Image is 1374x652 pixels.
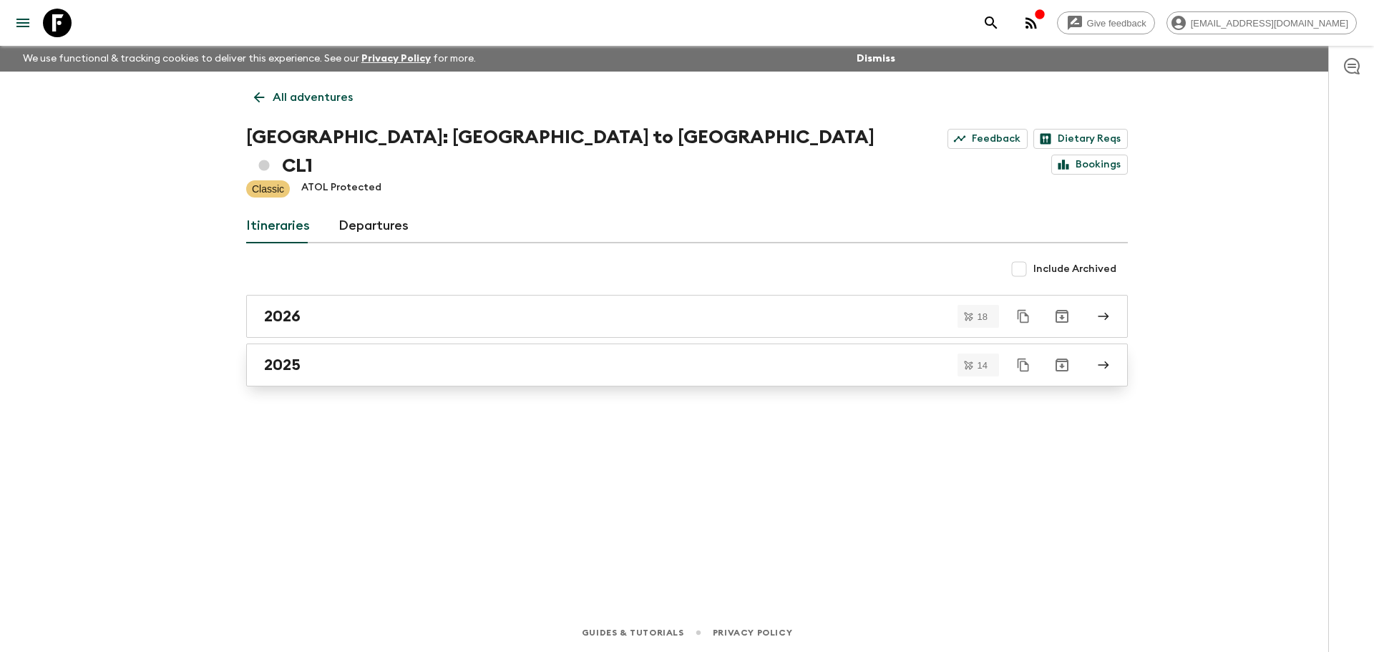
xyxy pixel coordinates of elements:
[1033,129,1128,149] a: Dietary Reqs
[1033,262,1116,276] span: Include Archived
[582,625,684,641] a: Guides & Tutorials
[252,182,284,196] p: Classic
[947,129,1028,149] a: Feedback
[338,209,409,243] a: Departures
[1051,155,1128,175] a: Bookings
[1183,18,1356,29] span: [EMAIL_ADDRESS][DOMAIN_NAME]
[246,344,1128,386] a: 2025
[1010,303,1036,329] button: Duplicate
[853,49,899,69] button: Dismiss
[264,356,301,374] h2: 2025
[977,9,1005,37] button: search adventures
[713,625,792,641] a: Privacy Policy
[246,295,1128,338] a: 2026
[9,9,37,37] button: menu
[246,209,310,243] a: Itineraries
[17,46,482,72] p: We use functional & tracking cookies to deliver this experience. See our for more.
[1048,302,1076,331] button: Archive
[246,123,878,180] h1: [GEOGRAPHIC_DATA]: [GEOGRAPHIC_DATA] to [GEOGRAPHIC_DATA] CL1
[246,83,361,112] a: All adventures
[1079,18,1154,29] span: Give feedback
[361,54,431,64] a: Privacy Policy
[1010,352,1036,378] button: Duplicate
[1048,351,1076,379] button: Archive
[301,180,381,198] p: ATOL Protected
[1057,11,1155,34] a: Give feedback
[1166,11,1357,34] div: [EMAIL_ADDRESS][DOMAIN_NAME]
[969,312,996,321] span: 18
[273,89,353,106] p: All adventures
[969,361,996,370] span: 14
[264,307,301,326] h2: 2026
